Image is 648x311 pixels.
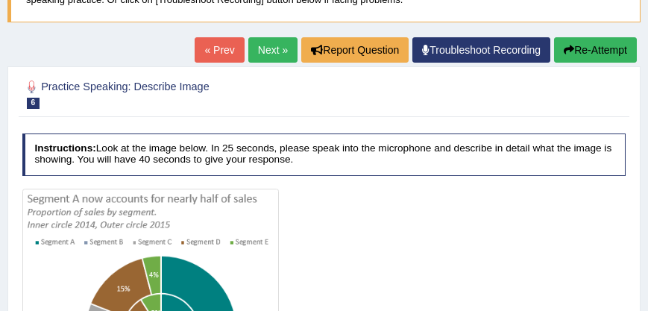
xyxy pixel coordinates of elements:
[27,98,40,109] span: 6
[22,78,397,109] h2: Practice Speaking: Describe Image
[301,37,409,63] button: Report Question
[34,142,95,154] b: Instructions:
[195,37,244,63] a: « Prev
[248,37,298,63] a: Next »
[554,37,637,63] button: Re-Attempt
[412,37,550,63] a: Troubleshoot Recording
[22,133,626,176] h4: Look at the image below. In 25 seconds, please speak into the microphone and describe in detail w...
